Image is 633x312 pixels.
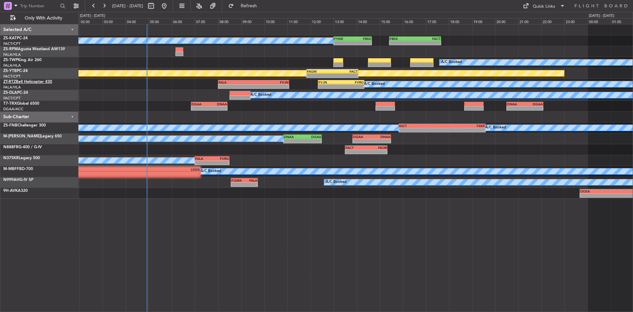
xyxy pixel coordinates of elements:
div: - [341,85,363,88]
span: N375KR [3,156,19,160]
div: - [399,128,442,132]
div: 00:00 [588,18,611,24]
span: Refresh [235,4,263,8]
div: A/C Booked [441,57,462,67]
div: FACT [346,146,366,150]
div: - [219,85,254,88]
div: FAOR [366,146,386,150]
span: M-MBFF [3,167,19,171]
div: 13:00 [334,18,357,24]
div: - [346,150,366,154]
div: - [442,128,485,132]
div: FACT [415,37,440,41]
div: DNAA [209,102,227,106]
div: DNAA [507,102,525,106]
div: DNAA [284,135,303,139]
a: 9H-AVKA320 [3,189,28,193]
div: - [212,161,229,165]
span: Only With Activity [17,16,70,20]
a: ZS-RPMAgusta Westland AW139 [3,47,65,51]
div: FVRG [341,80,363,84]
span: ZS-DLA [3,91,17,95]
a: FACT/CPT [3,41,20,46]
a: ZS-DLAPC-24 [3,91,28,95]
div: [DATE] - [DATE] [589,13,614,19]
div: LSGG [82,167,200,171]
div: 23:00 [564,18,588,24]
div: FBSK [390,37,415,41]
div: DGAA [353,135,372,139]
div: - [82,172,200,176]
div: FYWE [334,37,353,41]
div: - [307,74,332,78]
div: 21:00 [518,18,541,24]
button: Refresh [225,1,265,11]
span: N999AH [3,178,19,182]
div: 16:00 [403,18,426,24]
div: - [390,41,415,45]
a: N999AHG-IV SP [3,178,33,182]
div: DGAA [525,102,543,106]
button: Only With Activity [7,13,72,23]
div: - [352,41,371,45]
div: - [209,106,227,110]
span: M-[PERSON_NAME] [3,134,41,138]
div: - [244,183,257,187]
a: M-MBFFBD-700 [3,167,33,171]
div: KICT [399,124,442,128]
span: [DATE] - [DATE] [112,3,143,9]
div: DNAA [372,135,391,139]
div: FBSK [352,37,371,41]
a: ZS-FNBChallenger 300 [3,123,46,127]
div: FAGM [307,69,332,73]
div: 04:00 [126,18,149,24]
a: FALA/HLA [3,52,21,57]
div: - [525,106,543,110]
div: 18:00 [449,18,472,24]
div: - [192,106,209,110]
span: 9H-AVK [3,189,18,193]
span: ZS-YTB [3,69,17,73]
div: 15:00 [380,18,403,24]
div: FALA [219,80,254,84]
div: FQMA [231,178,244,182]
div: Quick Links [533,3,555,10]
span: ZS-TWP [3,58,18,62]
a: FALA/HLA [3,85,21,90]
div: A/C Booked [200,166,221,176]
div: - [334,41,353,45]
a: FALA/HLA [3,63,21,68]
div: 17:00 [426,18,449,24]
div: 19:00 [472,18,495,24]
div: A/C Booked [364,79,385,89]
div: - [415,41,440,45]
div: A/C Booked [251,90,271,100]
div: - [284,139,303,143]
div: DGAA [303,135,321,139]
div: - [507,106,525,110]
a: N375KRLegacy 500 [3,156,40,160]
a: M-[PERSON_NAME]Legacy 650 [3,134,62,138]
div: 09:00 [241,18,264,24]
a: ZS-TWPKing Air 260 [3,58,42,62]
div: TXKF [442,124,485,128]
div: 14:00 [357,18,380,24]
a: ZS-KATPC-24 [3,36,28,40]
div: [DATE] - [DATE] [80,13,105,19]
div: - [195,161,212,165]
a: T7-TRXGlobal 6500 [3,102,39,106]
div: 10:00 [264,18,287,24]
a: ZS-YTBPC-24 [3,69,28,73]
div: 07:00 [195,18,218,24]
div: - [332,74,358,78]
div: FVJN [318,80,341,84]
div: 05:00 [149,18,172,24]
div: FALA [244,178,257,182]
div: - [353,139,372,143]
div: A/C Booked [485,123,506,133]
div: 12:00 [311,18,334,24]
a: FACT/CPT [3,96,20,101]
div: - [303,139,321,143]
span: T7-TRX [3,102,17,106]
div: 08:00 [218,18,241,24]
